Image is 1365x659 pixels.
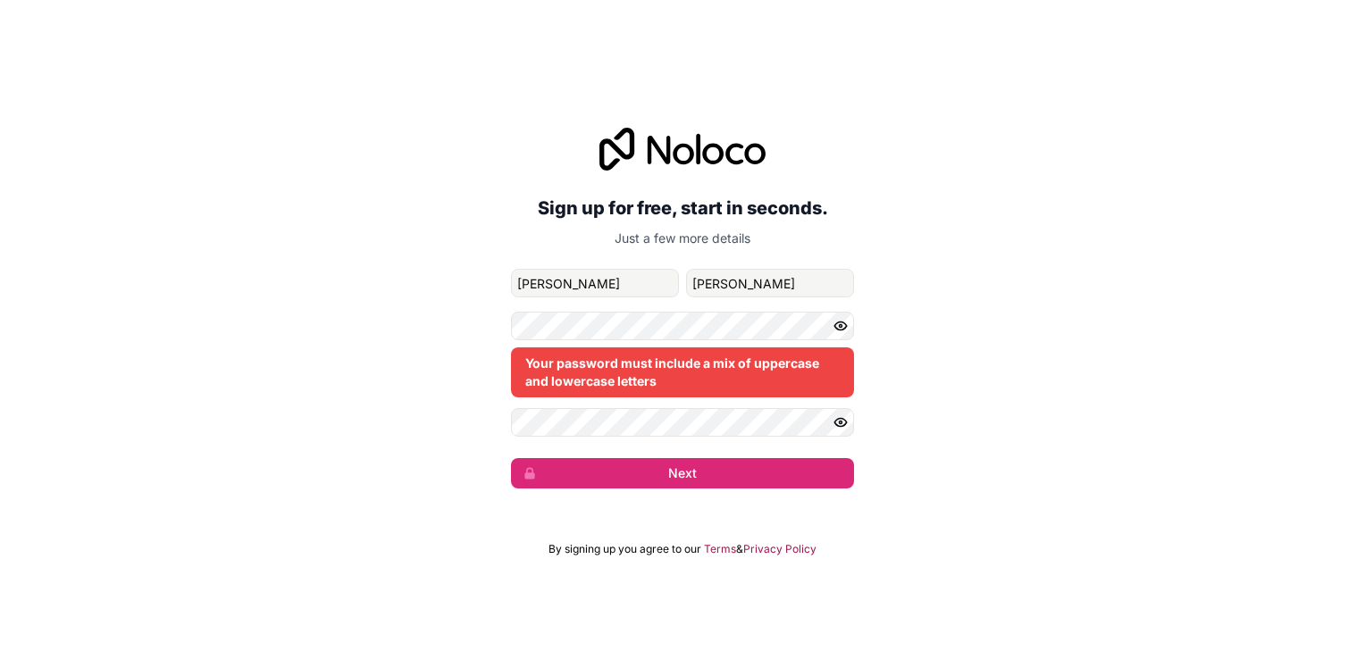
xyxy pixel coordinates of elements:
[511,347,854,397] div: Your password must include a mix of uppercase and lowercase letters
[686,269,854,297] input: family-name
[743,542,816,556] a: Privacy Policy
[511,192,854,224] h2: Sign up for free, start in seconds.
[511,269,679,297] input: given-name
[704,542,736,556] a: Terms
[511,458,854,488] button: Next
[511,229,854,247] p: Just a few more details
[511,312,854,340] input: Password
[549,542,701,556] span: By signing up you agree to our
[736,542,743,556] span: &
[511,408,854,437] input: Confirm password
